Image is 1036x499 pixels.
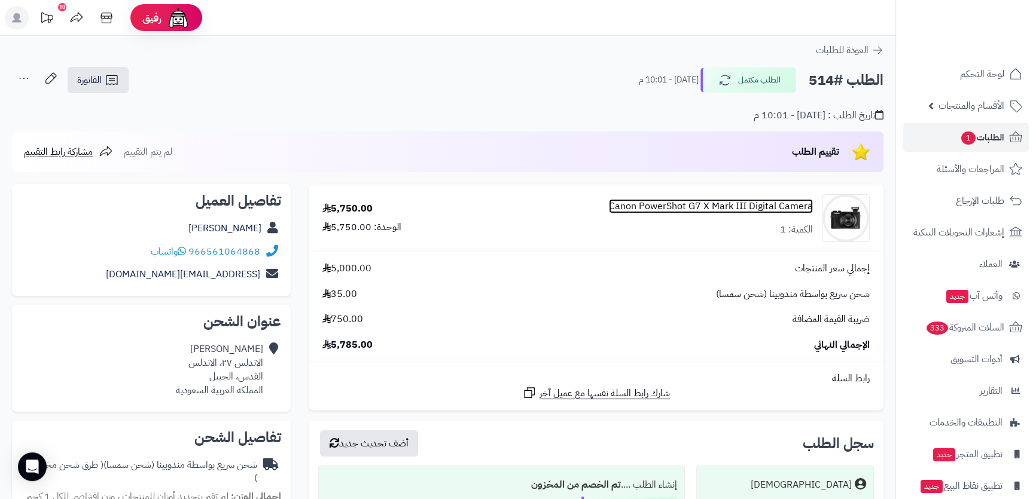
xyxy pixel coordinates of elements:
span: وآتس آب [945,287,1003,304]
h3: سجل الطلب [803,436,874,451]
span: 333 [925,321,949,335]
h2: تفاصيل الشحن [22,430,281,445]
img: 1759413208-1-90x90.jpg [822,194,869,242]
div: رابط السلة [313,372,879,385]
span: المراجعات والأسئلة [937,161,1004,177]
span: ( طرق شحن مخصصة ) [24,458,257,486]
div: 5,750.00 [322,202,373,216]
a: إشعارات التحويلات البنكية [903,218,1029,247]
a: 966561064868 [188,244,260,259]
span: تقييم الطلب [792,145,839,159]
a: تطبيق المتجرجديد [903,440,1029,469]
div: الوحدة: 5,750.00 [322,221,401,234]
span: شارك رابط السلة نفسها مع عميل آخر [540,387,670,400]
div: [PERSON_NAME] الاندلس ٢٧، الاندلس القدس، الجبيل المملكة العربية السعودية [176,342,263,397]
img: ai-face.png [166,6,190,30]
span: السلات المتروكة [925,319,1004,336]
a: تحديثات المنصة [32,6,62,33]
a: [EMAIL_ADDRESS][DOMAIN_NAME] [106,267,260,281]
span: لم يتم التقييم [124,145,172,159]
span: العملاء [979,256,1003,273]
a: العودة للطلبات [816,43,883,57]
a: التقارير [903,376,1029,405]
h2: تفاصيل العميل [22,194,281,208]
span: تطبيق المتجر [932,446,1003,463]
a: العملاء [903,250,1029,278]
span: لوحة التحكم [960,66,1004,82]
div: شحن سريع بواسطة مندوبينا (شحن سمسا) [22,458,257,486]
span: 5,000.00 [322,262,371,275]
a: لوحة التحكم [903,60,1029,88]
img: logo-2.png [955,16,1025,41]
a: وآتس آبجديد [903,281,1029,310]
a: الطلبات1 [903,123,1029,152]
span: إشعارات التحويلات البنكية [913,224,1004,241]
span: جديد [933,448,955,461]
span: جديد [921,480,943,493]
small: [DATE] - 10:01 م [639,74,699,86]
div: [DEMOGRAPHIC_DATA] [751,478,852,492]
a: [PERSON_NAME] [188,221,261,235]
span: العودة للطلبات [816,43,869,57]
button: أضف تحديث جديد [320,430,418,457]
span: جديد [946,290,968,303]
h2: الطلب #514 [809,68,883,93]
a: السلات المتروكة333 [903,313,1029,342]
a: Canon PowerShot G7 X Mark III Digital Camera [609,200,813,213]
span: الطلبات [960,129,1004,146]
b: تم الخصم من المخزون [531,477,621,492]
span: 750.00 [322,313,363,326]
button: الطلب مكتمل [700,68,796,93]
span: 35.00 [322,287,357,301]
span: التطبيقات والخدمات [930,414,1003,431]
span: التقارير [980,382,1003,399]
a: التطبيقات والخدمات [903,408,1029,437]
span: أدوات التسويق [950,351,1003,368]
div: الكمية: 1 [780,223,813,237]
span: رفيق [142,11,162,25]
a: المراجعات والأسئلة [903,155,1029,183]
a: مشاركة رابط التقييم [24,145,113,159]
a: شارك رابط السلة نفسها مع عميل آخر [522,385,670,400]
span: 5,785.00 [322,338,373,352]
a: واتساب [151,244,186,259]
div: 10 [58,3,66,11]
div: إنشاء الطلب .... [326,473,677,497]
span: الأقسام والمنتجات [939,97,1004,114]
span: مشاركة رابط التقييم [24,145,93,159]
span: ضريبة القيمة المضافة [793,313,870,326]
a: الفاتورة [68,67,129,93]
h2: عنوان الشحن [22,314,281,329]
a: طلبات الإرجاع [903,186,1029,215]
div: تاريخ الطلب : [DATE] - 10:01 م [754,109,883,123]
div: Open Intercom Messenger [18,452,47,481]
span: الفاتورة [77,73,102,87]
span: الإجمالي النهائي [814,338,870,352]
span: 1 [961,131,976,145]
a: أدوات التسويق [903,345,1029,374]
span: تطبيق نقاط البيع [919,477,1003,494]
span: شحن سريع بواسطة مندوبينا (شحن سمسا) [716,287,870,301]
span: إجمالي سعر المنتجات [795,262,870,275]
span: طلبات الإرجاع [956,192,1004,209]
